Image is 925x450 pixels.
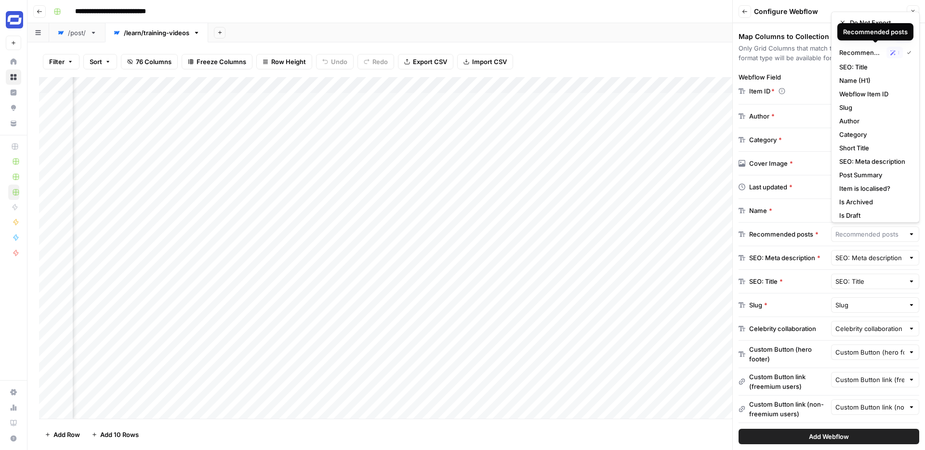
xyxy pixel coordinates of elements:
[749,372,827,391] div: Custom Button link (freemium users)
[839,48,883,57] span: Recommended posts
[6,69,21,85] a: Browse
[6,415,21,431] a: Learning Hub
[843,27,908,37] div: Recommended posts
[472,57,507,66] span: Import CSV
[839,184,908,193] span: Item is localised?
[372,57,388,66] span: Redo
[6,431,21,446] button: Help + Support
[739,429,919,444] button: Add Webflow
[83,54,117,69] button: Sort
[839,211,908,220] span: Is Draft
[6,54,21,69] a: Home
[124,28,189,38] div: /learn/training-videos
[835,402,905,412] input: Custom Button link (non-freemium users)
[749,300,767,310] div: Slug
[6,384,21,400] a: Settings
[749,135,782,145] div: Category
[790,159,793,168] span: Required
[105,23,208,42] a: /learn/training-videos
[749,206,772,215] div: Name
[39,427,86,442] button: Add Row
[749,229,819,239] div: Recommended posts
[835,253,905,263] input: SEO: Meta description
[739,43,919,63] p: Only Grid Columns that match the expected Webflow Field format type will be available for mapping.
[835,324,905,333] input: Celebrity collaboration
[839,130,908,139] span: Category
[839,197,908,207] span: Is Archived
[197,57,246,66] span: Freeze Columns
[749,111,775,121] div: Author
[6,8,21,32] button: Workspace: Synthesia
[815,229,819,239] span: Required
[771,87,775,95] span: Required
[86,427,145,442] button: Add 10 Rows
[839,62,908,72] span: SEO: Title
[839,89,908,99] span: Webflow Item ID
[749,86,775,96] p: Item ID
[6,85,21,100] a: Insights
[780,277,783,286] span: Required
[413,57,447,66] span: Export CSV
[769,206,772,215] span: Required
[835,347,905,357] input: Custom Button (hero footer)
[90,57,102,66] span: Sort
[457,54,513,69] button: Import CSV
[835,229,905,239] input: Recommended posts
[6,11,23,28] img: Synthesia Logo
[749,399,827,419] div: Custom Button link (non-freemium users)
[739,72,827,82] div: Webflow Field
[764,300,767,310] span: Required
[136,57,172,66] span: 76 Columns
[331,57,347,66] span: Undo
[49,23,105,42] a: /post/
[789,182,793,192] span: Required
[53,430,80,439] span: Add Row
[835,277,905,286] input: SEO: Title
[749,182,793,192] div: Last updated
[43,54,79,69] button: Filter
[809,432,849,441] span: Add Webflow
[182,54,252,69] button: Freeze Columns
[839,143,908,153] span: Short Title
[121,54,178,69] button: 76 Columns
[817,253,820,263] span: Required
[749,277,783,286] div: SEO: Title
[850,18,908,27] span: Do Not Export
[271,57,306,66] span: Row Height
[68,28,86,38] div: /post/
[49,57,65,66] span: Filter
[6,116,21,131] a: Your Data
[771,111,775,121] span: Required
[839,170,908,180] span: Post Summary
[316,54,354,69] button: Undo
[6,400,21,415] a: Usage
[779,135,782,145] span: Required
[835,375,905,384] input: Custom Button link (freemium users)
[835,300,905,310] input: Slug
[839,76,908,85] span: Name (H1)
[749,253,820,263] div: SEO: Meta description
[839,116,908,126] span: Author
[256,54,312,69] button: Row Height
[749,324,816,333] div: Celebrity collaboration
[839,157,908,166] span: SEO: Meta description
[398,54,453,69] button: Export CSV
[357,54,394,69] button: Redo
[749,159,793,168] div: Cover Image
[839,103,908,112] span: Slug
[749,344,827,364] div: Custom Button (hero footer)
[100,430,139,439] span: Add 10 Rows
[6,100,21,116] a: Opportunities
[739,32,919,41] h3: Map Columns to Collection Fields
